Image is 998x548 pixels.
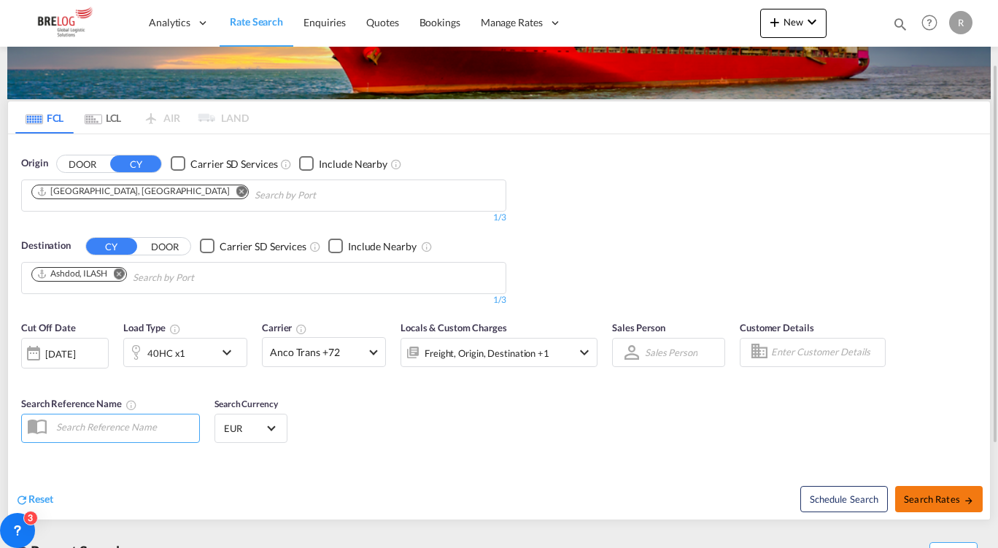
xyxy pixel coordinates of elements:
[36,185,232,198] div: Press delete to remove this chip.
[262,322,307,333] span: Carrier
[36,268,107,280] div: Ashdod, ILASH
[280,158,292,170] md-icon: Unchecked: Search for CY (Container Yard) services for all selected carriers.Checked : Search for...
[21,398,137,409] span: Search Reference Name
[36,185,229,198] div: Hamburg, DEHAM
[771,341,881,363] input: Enter Customer Details
[28,493,53,505] span: Reset
[21,239,71,253] span: Destination
[425,343,549,363] div: Freight Origin Destination Factory Stuffing
[190,157,277,171] div: Carrier SD Services
[295,323,307,335] md-icon: The selected Trucker/Carrierwill be displayed in the rate results If the rates are from another f...
[255,184,393,207] input: Chips input.
[36,268,110,280] div: Press delete to remove this chip.
[86,238,137,255] button: CY
[110,155,161,172] button: CY
[218,344,243,361] md-icon: icon-chevron-down
[949,11,972,34] div: R
[892,16,908,32] md-icon: icon-magnify
[15,101,249,134] md-pagination-wrapper: Use the left and right arrow keys to navigate between tabs
[21,367,32,387] md-datepicker: Select
[230,15,283,28] span: Rate Search
[612,322,665,333] span: Sales Person
[576,344,593,361] md-icon: icon-chevron-down
[270,345,365,360] span: Anco Trans +72
[766,13,784,31] md-icon: icon-plus 400-fg
[319,157,387,171] div: Include Nearby
[390,158,402,170] md-icon: Unchecked: Ignores neighbouring ports when fetching rates.Checked : Includes neighbouring ports w...
[104,268,126,282] button: Remove
[29,263,277,290] md-chips-wrap: Chips container. Use arrow keys to select chips.
[895,486,983,512] button: Search Ratesicon-arrow-right
[21,212,506,224] div: 1/3
[15,492,53,508] div: icon-refreshReset
[171,156,277,171] md-checkbox: Checkbox No Ink
[226,185,248,200] button: Remove
[123,338,247,367] div: 40HC x1icon-chevron-down
[21,156,47,171] span: Origin
[917,10,949,36] div: Help
[149,15,190,30] span: Analytics
[803,13,821,31] md-icon: icon-chevron-down
[214,398,278,409] span: Search Currency
[45,347,75,360] div: [DATE]
[401,322,507,333] span: Locals & Custom Charges
[123,322,181,333] span: Load Type
[299,156,387,171] md-checkbox: Checkbox No Ink
[366,16,398,28] span: Quotes
[760,9,827,38] button: icon-plus 400-fgNewicon-chevron-down
[169,323,181,335] md-icon: icon-information-outline
[15,493,28,506] md-icon: icon-refresh
[917,10,942,35] span: Help
[224,422,265,435] span: EUR
[740,322,813,333] span: Customer Details
[22,7,120,39] img: daae70a0ee2511ecb27c1fb462fa6191.png
[8,134,990,520] div: OriginDOOR CY Checkbox No InkUnchecked: Search for CY (Container Yard) services for all selected ...
[328,239,417,254] md-checkbox: Checkbox No Ink
[401,338,597,367] div: Freight Origin Destination Factory Stuffingicon-chevron-down
[303,16,346,28] span: Enquiries
[643,341,699,363] md-select: Sales Person
[125,399,137,411] md-icon: Your search will be saved by the below given name
[421,241,433,252] md-icon: Unchecked: Ignores neighbouring ports when fetching rates.Checked : Includes neighbouring ports w...
[348,239,417,254] div: Include Nearby
[766,16,821,28] span: New
[147,343,185,363] div: 40HC x1
[309,241,321,252] md-icon: Unchecked: Search for CY (Container Yard) services for all selected carriers.Checked : Search for...
[220,239,306,254] div: Carrier SD Services
[964,495,974,506] md-icon: icon-arrow-right
[21,322,76,333] span: Cut Off Date
[15,101,74,134] md-tab-item: FCL
[133,266,271,290] input: Chips input.
[57,155,108,172] button: DOOR
[49,416,199,438] input: Search Reference Name
[904,493,974,505] span: Search Rates
[481,15,543,30] span: Manage Rates
[139,238,190,255] button: DOOR
[200,239,306,254] md-checkbox: Checkbox No Ink
[29,180,399,207] md-chips-wrap: Chips container. Use arrow keys to select chips.
[892,16,908,38] div: icon-magnify
[419,16,460,28] span: Bookings
[21,338,109,368] div: [DATE]
[74,101,132,134] md-tab-item: LCL
[21,294,506,306] div: 1/3
[223,417,279,439] md-select: Select Currency: € EUREuro
[800,486,888,512] button: Note: By default Schedule search will only considerorigin ports, destination ports and cut off da...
